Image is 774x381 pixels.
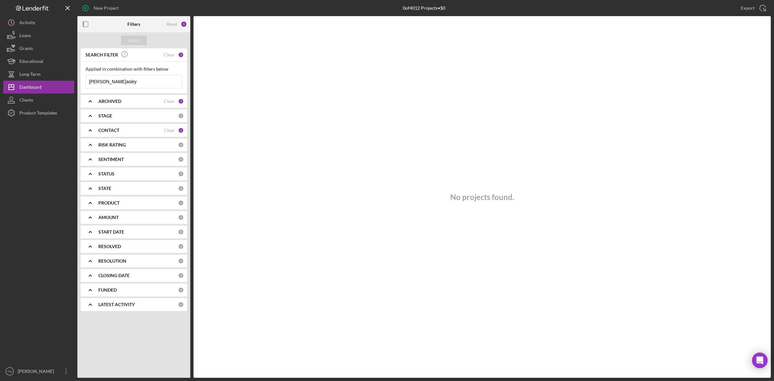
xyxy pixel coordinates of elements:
div: 2 [178,98,184,104]
div: New Project [94,2,119,15]
b: CLOSING DATE [98,273,130,278]
div: Loans [19,29,31,44]
div: 0 [178,229,184,235]
button: Dashboard [3,81,74,94]
div: 0 [178,215,184,220]
button: Grants [3,42,74,55]
div: Product Templates [19,106,57,121]
div: 1 [178,52,184,58]
button: Apply [121,35,147,45]
div: 0 [178,258,184,264]
div: Activity [19,16,35,31]
div: Apply [128,35,140,45]
b: RESOLUTION [98,258,126,264]
div: 0 [178,273,184,278]
b: SENTIMENT [98,157,124,162]
div: Educational [19,55,43,69]
div: Grants [19,42,33,56]
div: Applied in combination with filters below [85,66,182,72]
button: Educational [3,55,74,68]
b: RISK RATING [98,142,126,147]
button: Activity [3,16,74,29]
div: 0 [178,200,184,206]
div: 5 [181,21,187,27]
div: 0 [178,302,184,307]
b: START DATE [98,229,124,235]
text: TW [7,370,13,373]
b: CONTACT [98,128,119,133]
b: STATUS [98,171,114,176]
div: [PERSON_NAME] [16,365,58,379]
b: Filters [127,22,140,27]
div: Clear [164,52,175,57]
button: Long-Term [3,68,74,81]
div: 0 [178,171,184,177]
div: 2 [178,127,184,133]
b: STAGE [98,113,112,118]
button: New Project [77,2,125,15]
b: STATE [98,186,111,191]
div: 0 [178,287,184,293]
div: Long-Term [19,68,41,82]
div: 0 [178,244,184,249]
div: 0 [178,156,184,162]
div: Clear [164,99,175,104]
h3: No projects found. [450,193,514,202]
b: AMOUNT [98,215,119,220]
div: Dashboard [19,81,42,95]
b: LATEST ACTIVITY [98,302,135,307]
button: Loans [3,29,74,42]
b: FUNDED [98,287,117,293]
b: RESOLVED [98,244,121,249]
button: Clients [3,94,74,106]
div: 0 [178,185,184,191]
div: 0 [178,142,184,148]
div: Open Intercom Messenger [752,353,768,368]
div: Clear [164,128,175,133]
b: ARCHIVED [98,99,121,104]
button: Export [734,2,771,15]
b: SEARCH FILTER [85,52,118,57]
button: Product Templates [3,106,74,119]
b: PRODUCT [98,200,120,206]
button: TW[PERSON_NAME] [3,365,74,378]
div: 0 [178,113,184,119]
div: Reset [166,22,177,27]
div: 0 of 4012 Projects • $0 [403,5,445,11]
div: Clients [19,94,33,108]
div: Export [741,2,755,15]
